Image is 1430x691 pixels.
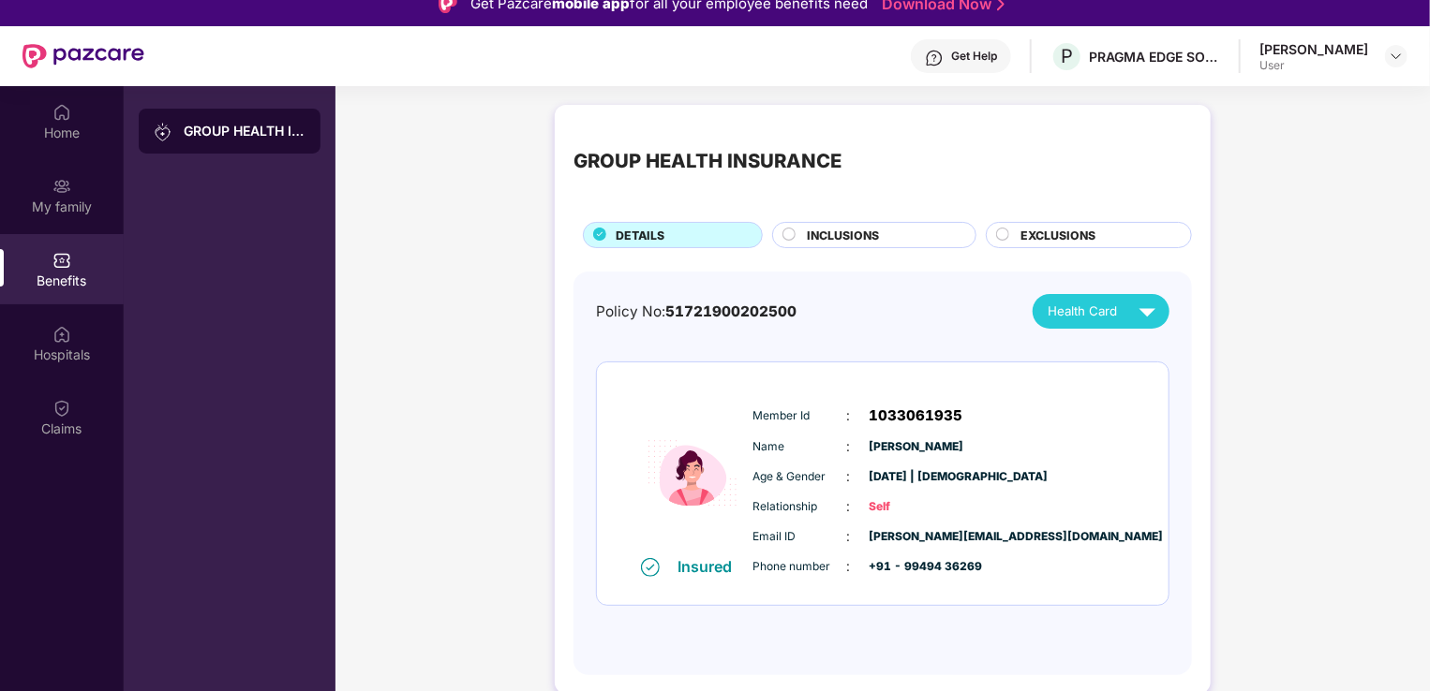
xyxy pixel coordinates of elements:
span: 51721900202500 [665,302,797,320]
span: Relationship [753,498,847,516]
span: : [847,466,851,487]
button: Health Card [1033,294,1169,329]
span: : [847,405,851,426]
span: : [847,526,851,547]
span: Age & Gender [753,468,847,486]
div: User [1259,58,1368,73]
span: : [847,556,851,577]
span: Health Card [1048,301,1117,321]
div: PRAGMA EDGE SOFTWARE SERVICES PRIVATE LIMITED [1089,48,1220,66]
img: svg+xml;base64,PHN2ZyB4bWxucz0iaHR0cDovL3d3dy53My5vcmcvMjAwMC9zdmciIHZpZXdCb3g9IjAgMCAyNCAyNCIgd2... [1131,295,1164,328]
span: INCLUSIONS [808,227,880,244]
img: New Pazcare Logo [22,44,144,68]
span: DETAILS [616,227,664,244]
span: Self [870,498,963,516]
span: Phone number [753,558,847,576]
span: : [847,436,851,457]
img: svg+xml;base64,PHN2ZyBpZD0iQ2xhaW0iIHhtbG5zPSJodHRwOi8vd3d3LnczLm9yZy8yMDAwL3N2ZyIgd2lkdGg9IjIwIi... [52,399,71,418]
div: Insured [678,557,744,576]
span: EXCLUSIONS [1020,227,1095,244]
span: [DATE] | [DEMOGRAPHIC_DATA] [870,468,963,486]
span: +91 - 99494 36269 [870,558,963,576]
div: GROUP HEALTH INSURANCE [184,122,305,140]
img: svg+xml;base64,PHN2ZyBpZD0iSG9tZSIgeG1sbnM9Imh0dHA6Ly93d3cudzMub3JnLzIwMDAvc3ZnIiB3aWR0aD0iMjAiIG... [52,103,71,122]
img: svg+xml;base64,PHN2ZyB3aWR0aD0iMjAiIGhlaWdodD0iMjAiIHZpZXdCb3g9IjAgMCAyMCAyMCIgZmlsbD0ibm9uZSIgeG... [52,177,71,196]
img: svg+xml;base64,PHN2ZyBpZD0iQmVuZWZpdHMiIHhtbG5zPSJodHRwOi8vd3d3LnczLm9yZy8yMDAwL3N2ZyIgd2lkdGg9Ij... [52,251,71,270]
div: Policy No: [596,301,797,323]
span: Email ID [753,528,847,546]
span: Name [753,438,847,456]
span: Member Id [753,407,847,425]
div: GROUP HEALTH INSURANCE [573,146,842,176]
img: svg+xml;base64,PHN2ZyB4bWxucz0iaHR0cDovL3d3dy53My5vcmcvMjAwMC9zdmciIHdpZHRoPSIxNiIgaGVpZ2h0PSIxNi... [641,558,660,577]
span: : [847,496,851,517]
div: Get Help [951,49,997,64]
span: P [1061,45,1073,67]
span: [PERSON_NAME] [870,438,963,456]
img: svg+xml;base64,PHN2ZyB3aWR0aD0iMjAiIGhlaWdodD0iMjAiIHZpZXdCb3g9IjAgMCAyMCAyMCIgZmlsbD0ibm9uZSIgeG... [154,123,172,141]
img: svg+xml;base64,PHN2ZyBpZD0iRHJvcGRvd24tMzJ4MzIiIHhtbG5zPSJodHRwOi8vd3d3LnczLm9yZy8yMDAwL3N2ZyIgd2... [1389,49,1404,64]
span: 1033061935 [870,404,963,427]
img: svg+xml;base64,PHN2ZyBpZD0iSG9zcGl0YWxzIiB4bWxucz0iaHR0cDovL3d3dy53My5vcmcvMjAwMC9zdmciIHdpZHRoPS... [52,325,71,344]
img: svg+xml;base64,PHN2ZyBpZD0iSGVscC0zMngzMiIgeG1sbnM9Imh0dHA6Ly93d3cudzMub3JnLzIwMDAvc3ZnIiB3aWR0aD... [925,49,944,67]
div: [PERSON_NAME] [1259,40,1368,58]
span: [PERSON_NAME][EMAIL_ADDRESS][DOMAIN_NAME] [870,528,963,546]
img: icon [636,390,749,556]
